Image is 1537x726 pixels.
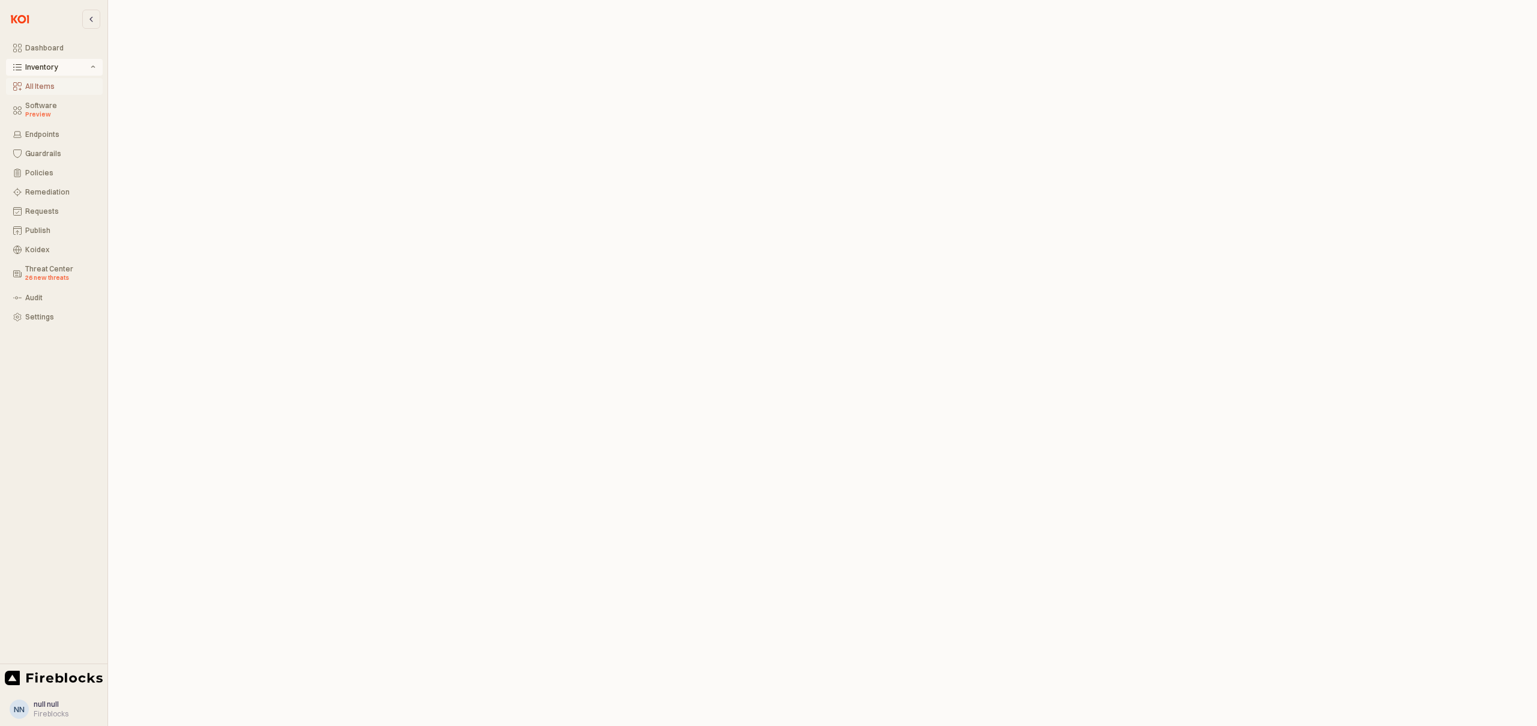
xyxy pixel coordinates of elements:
button: Audit [6,289,103,306]
button: Dashboard [6,40,103,56]
div: nn [14,703,25,715]
button: Koidex [6,241,103,258]
div: Software [25,101,95,119]
div: All Items [25,82,95,91]
div: Guardrails [25,150,95,158]
div: Inventory [25,63,88,71]
div: Requests [25,207,95,216]
div: Koidex [25,246,95,254]
button: Endpoints [6,126,103,143]
button: All Items [6,78,103,95]
div: Settings [25,313,95,321]
button: Settings [6,309,103,325]
div: Preview [25,110,95,119]
button: Publish [6,222,103,239]
div: Endpoints [25,130,95,139]
div: Remediation [25,188,95,196]
div: Fireblocks [34,709,68,719]
div: Policies [25,169,95,177]
button: Remediation [6,184,103,201]
button: Policies [6,165,103,181]
span: null null [34,700,59,709]
div: Audit [25,294,95,302]
button: Software [6,97,103,124]
button: Guardrails [6,145,103,162]
div: 26 new threats [25,273,95,283]
button: Threat Center [6,261,103,287]
button: Requests [6,203,103,220]
button: nn [10,700,29,719]
div: Publish [25,226,95,235]
button: Inventory [6,59,103,76]
div: Dashboard [25,44,95,52]
div: Threat Center [25,265,95,283]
